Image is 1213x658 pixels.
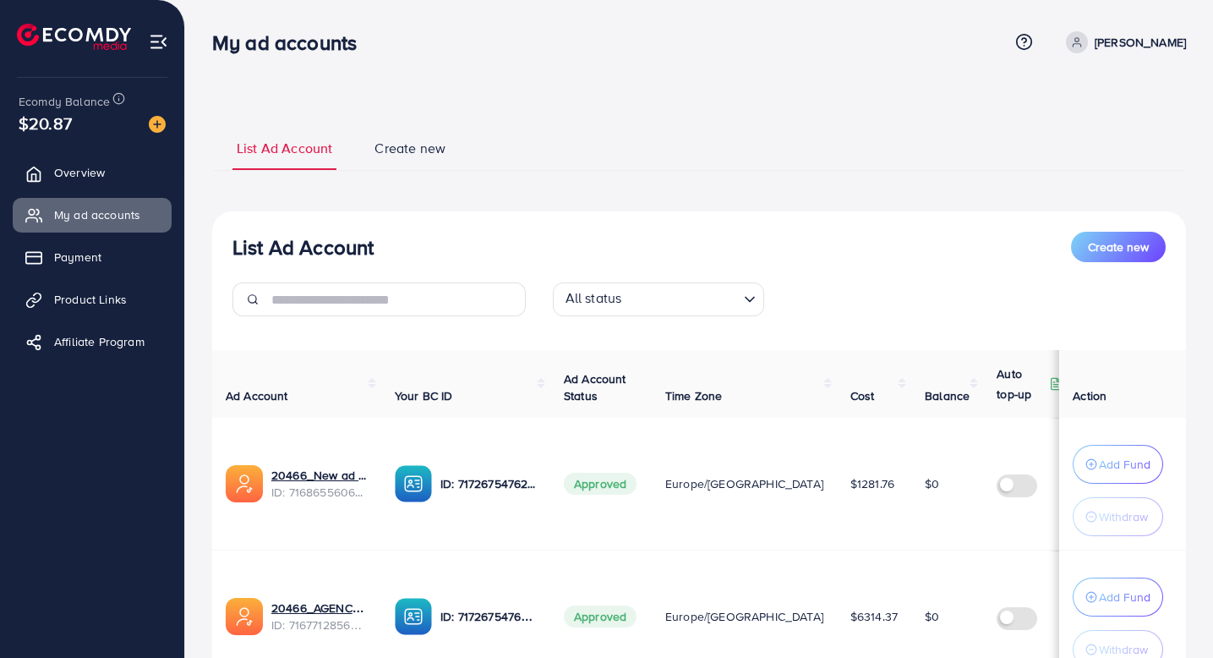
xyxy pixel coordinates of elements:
a: [PERSON_NAME] [1059,31,1186,53]
span: All status [562,285,626,312]
img: image [149,116,166,133]
span: Action [1073,387,1106,404]
img: ic-ba-acc.ded83a64.svg [395,598,432,635]
span: $0 [925,608,939,625]
p: ID: 7172675476211695617 [440,474,537,494]
span: Time Zone [665,387,722,404]
img: menu [149,32,168,52]
p: Withdraw [1099,507,1148,527]
button: Add Fund [1073,578,1163,617]
a: 20466_New ad account [271,467,368,484]
span: List Ad Account [237,139,332,158]
p: Add Fund [1099,587,1150,607]
span: Ecomdy Balance [19,93,110,110]
p: [PERSON_NAME] [1095,32,1186,52]
span: $0 [925,475,939,492]
button: Create new [1071,232,1166,262]
span: ID: 7167712856492883969 [271,617,368,633]
a: Payment [13,240,172,274]
span: Product Links [54,291,127,308]
span: Approved [564,473,637,495]
span: Balance [925,387,970,404]
img: ic-ba-acc.ded83a64.svg [395,465,432,502]
p: Auto top-up [997,364,1046,404]
input: Search for option [626,286,736,312]
span: ID: 7168655606532898818 [271,484,368,501]
span: Your BC ID [395,387,453,404]
p: ID: 7172675476211695617 [440,606,537,627]
button: Withdraw [1073,497,1163,536]
p: Add Fund [1099,454,1150,474]
span: Approved [564,606,637,628]
span: Payment [54,249,101,266]
span: Ad Account Status [564,370,626,404]
span: Overview [54,164,105,181]
a: Product Links [13,282,172,316]
div: <span class='underline'>20466_New ad account</span></br>7168655606532898818 [271,467,368,502]
a: Affiliate Program [13,325,172,359]
span: $1281.76 [850,475,894,492]
img: logo [17,24,131,50]
a: My ad accounts [13,198,172,232]
iframe: Chat [1141,582,1200,645]
div: <span class='underline'>20466_AGENCY-MARK-DE_1671826125105</span></br>7167712856492883969 [271,600,368,634]
span: Create new [1088,239,1149,255]
span: Affiliate Program [54,333,145,350]
img: ic-ads-acc.e4c84228.svg [226,465,263,502]
span: Europe/[GEOGRAPHIC_DATA] [665,608,823,625]
img: ic-ads-acc.e4c84228.svg [226,598,263,635]
button: Add Fund [1073,445,1163,484]
span: My ad accounts [54,206,140,223]
h3: List Ad Account [232,235,374,260]
h3: My ad accounts [212,30,370,55]
span: Cost [850,387,875,404]
span: Europe/[GEOGRAPHIC_DATA] [665,475,823,492]
a: Overview [13,156,172,189]
div: Search for option [553,282,764,316]
span: Create new [374,139,445,158]
span: Ad Account [226,387,288,404]
span: $20.87 [19,111,72,135]
span: $6314.37 [850,608,898,625]
a: 20466_AGENCY-MARK-DE_1671826125105 [271,600,368,617]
